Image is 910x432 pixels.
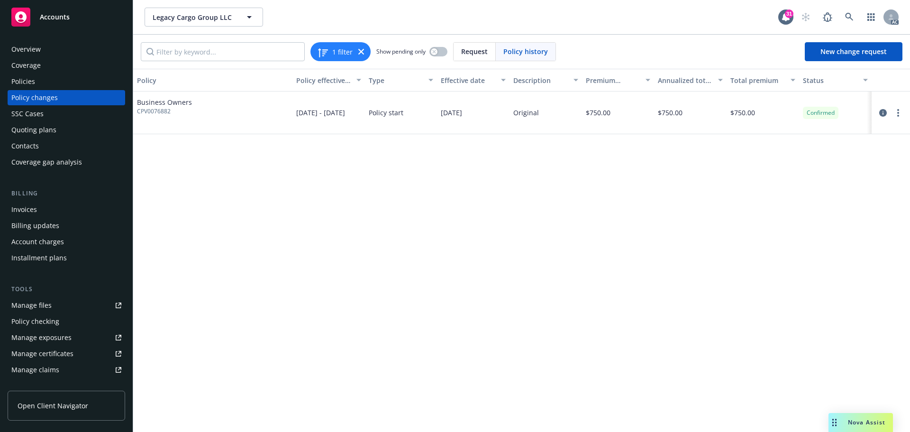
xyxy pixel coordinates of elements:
button: Premium change [582,69,655,92]
div: Annualized total premium change [658,75,712,85]
button: Status [799,69,872,92]
a: Quoting plans [8,122,125,138]
span: Policy history [503,46,548,56]
span: New change request [820,47,887,56]
div: Premium change [586,75,640,85]
span: Business Owners [137,97,192,107]
div: Policies [11,74,35,89]
div: Billing [8,189,125,198]
button: Annualized total premium change [654,69,727,92]
a: Coverage gap analysis [8,155,125,170]
a: Installment plans [8,250,125,266]
a: Manage files [8,298,125,313]
div: Manage claims [11,362,59,377]
a: Billing updates [8,218,125,233]
button: Effective date [437,69,510,92]
div: SSC Cases [11,106,44,121]
span: 1 filter [332,47,353,57]
a: New change request [805,42,902,61]
span: [DATE] [441,108,462,118]
button: Legacy Cargo Group LLC [145,8,263,27]
div: Policy changes [11,90,58,105]
span: Confirmed [807,109,835,117]
div: Policy checking [11,314,59,329]
span: Policy start [369,108,403,118]
div: Description [513,75,568,85]
span: Legacy Cargo Group LLC [153,12,235,22]
div: Invoices [11,202,37,217]
div: Tools [8,285,125,294]
button: Policy effective dates [292,69,365,92]
a: Policy changes [8,90,125,105]
a: Switch app [862,8,881,27]
div: Installment plans [11,250,67,266]
a: SSC Cases [8,106,125,121]
a: Manage certificates [8,346,125,361]
div: Drag to move [828,413,840,432]
a: Manage BORs [8,378,125,394]
div: Total premium [730,75,785,85]
a: Accounts [8,4,125,30]
div: Coverage gap analysis [11,155,82,170]
button: Description [510,69,582,92]
span: Open Client Navigator [18,401,88,411]
span: $750.00 [658,108,682,118]
div: Account charges [11,234,64,249]
a: Invoices [8,202,125,217]
a: Account charges [8,234,125,249]
div: Coverage [11,58,41,73]
div: Billing updates [11,218,59,233]
a: Coverage [8,58,125,73]
div: Manage BORs [11,378,56,394]
div: Manage certificates [11,346,73,361]
div: 31 [785,9,793,18]
input: Filter by keyword... [141,42,305,61]
span: Show pending only [376,47,426,55]
span: [DATE] - [DATE] [296,108,345,118]
span: $750.00 [730,108,755,118]
a: Start snowing [796,8,815,27]
button: Policy [133,69,292,92]
span: CPV0076882 [137,107,192,116]
div: Type [369,75,423,85]
button: Total premium [727,69,799,92]
div: Original [513,108,539,118]
a: Policies [8,74,125,89]
div: Policy [137,75,289,85]
div: Status [803,75,857,85]
a: Manage exposures [8,330,125,345]
div: Contacts [11,138,39,154]
a: Manage claims [8,362,125,377]
div: Effective date [441,75,495,85]
div: Manage exposures [11,330,72,345]
span: Request [461,46,488,56]
a: more [892,107,904,119]
a: circleInformation [877,107,889,119]
a: Overview [8,42,125,57]
div: Manage files [11,298,52,313]
button: Nova Assist [828,413,893,432]
div: Overview [11,42,41,57]
a: Report a Bug [818,8,837,27]
span: Accounts [40,13,70,21]
div: Policy effective dates [296,75,351,85]
span: Nova Assist [848,418,885,426]
a: Contacts [8,138,125,154]
span: $750.00 [586,108,610,118]
button: Type [365,69,437,92]
div: Quoting plans [11,122,56,138]
a: Search [840,8,859,27]
a: Policy checking [8,314,125,329]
